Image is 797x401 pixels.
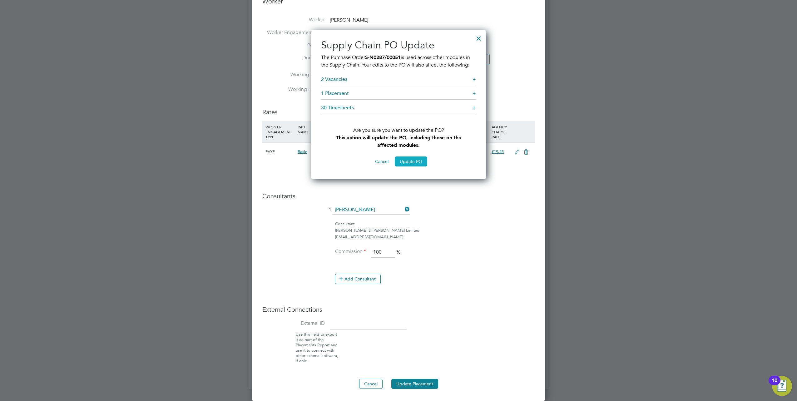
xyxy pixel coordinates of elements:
h3: Rates [262,102,535,116]
div: RATE NAME [296,121,328,137]
h5: 30 Timesheets [321,105,476,114]
div: + [473,105,476,111]
div: WORKER ENGAGEMENT TYPE [264,121,296,142]
label: Duration [262,55,325,61]
h5: 1 Placement [321,90,476,100]
div: + [473,76,476,83]
div: PAYE [264,143,296,161]
button: Update PO [395,156,427,166]
input: Search for... [333,205,410,215]
label: Commission [335,248,366,255]
h3: External Connections [262,305,535,314]
label: Worker Engagement Type [262,29,325,36]
button: Add Consultant [335,274,381,284]
div: 10 [772,380,777,389]
label: External ID [262,320,325,327]
div: + [473,90,476,97]
span: £19.45 [492,149,504,154]
h2: Supply Chain PO Update [321,39,476,52]
span: [PERSON_NAME] [330,17,368,23]
span: This worker's Engagement Type has not been registered by its Agency. [330,30,487,36]
span: % [396,249,400,255]
p: Are you sure you want to update the PO? [321,116,476,149]
h5: 2 Vacancies [321,76,476,86]
b: This action will update the PO, including those on the affected modules. [336,135,461,148]
button: Cancel [359,379,383,389]
div: Consultant [335,221,535,227]
div: [PERSON_NAME] & [PERSON_NAME] Limited [335,227,535,234]
span: Basic [298,149,307,154]
li: 1. [262,205,535,221]
b: S-N0287/00051 [365,54,401,60]
label: Working Hours [262,86,325,93]
label: Position [262,42,325,49]
div: AGENCY CHARGE RATE [490,121,512,142]
p: The Purchase Order is used across other modules in the Supply Chain. Your edits to the PO will al... [321,54,476,69]
label: Worker [262,17,325,23]
span: Use this field to export it as part of the Placements Report and use it to connect with other ext... [296,332,338,363]
div: [EMAIL_ADDRESS][DOMAIN_NAME] [335,234,535,240]
button: Update Placement [391,379,438,389]
label: Working Days [262,72,325,78]
button: Cancel [370,156,394,166]
button: Open Resource Center, 10 new notifications [772,376,792,396]
h3: Consultants [262,192,535,200]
